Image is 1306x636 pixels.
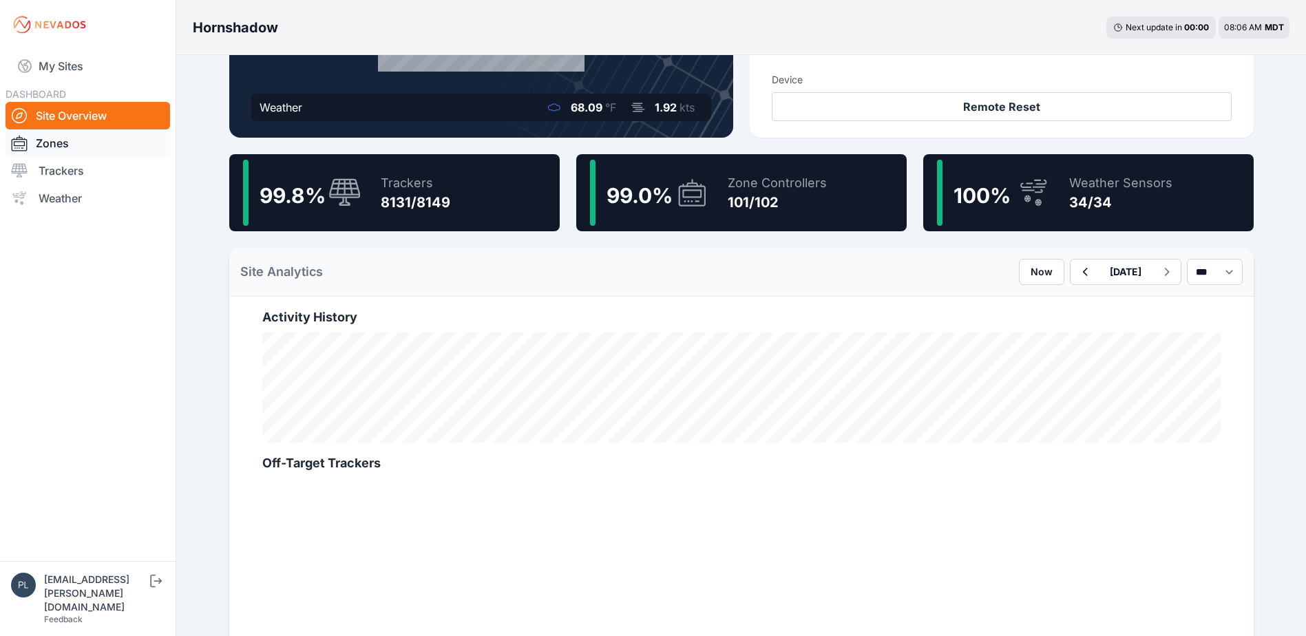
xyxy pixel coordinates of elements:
div: 101/102 [728,193,827,212]
h2: Off-Target Trackers [262,454,1221,473]
div: Weather [260,99,302,116]
a: 100%Weather Sensors34/34 [923,154,1254,231]
span: 68.09 [571,100,602,114]
img: plsmith@sundt.com [11,573,36,597]
span: 99.8 % [260,183,326,208]
a: 99.8%Trackers8131/8149 [229,154,560,231]
span: 100 % [954,183,1011,208]
button: [DATE] [1099,259,1152,284]
span: MDT [1265,22,1284,32]
a: Zones [6,129,170,157]
div: 34/34 [1069,193,1172,212]
a: Feedback [44,614,83,624]
span: Next update in [1126,22,1182,32]
button: Now [1019,259,1064,285]
h2: Site Analytics [240,262,323,282]
nav: Breadcrumb [193,10,278,45]
div: Zone Controllers [728,173,827,193]
span: 1.92 [655,100,677,114]
a: Trackers [6,157,170,184]
a: 99.0%Zone Controllers101/102 [576,154,907,231]
div: Weather Sensors [1069,173,1172,193]
span: °F [605,100,616,114]
div: 00 : 00 [1184,22,1209,33]
img: Nevados [11,14,88,36]
a: Weather [6,184,170,212]
h2: Activity History [262,308,1221,327]
span: DASHBOARD [6,88,66,100]
button: Remote Reset [772,92,1232,121]
div: 8131/8149 [381,193,450,212]
span: 08:06 AM [1224,22,1262,32]
h3: Hornshadow [193,18,278,37]
a: Site Overview [6,102,170,129]
h3: Device [772,73,1232,87]
div: [EMAIL_ADDRESS][PERSON_NAME][DOMAIN_NAME] [44,573,147,614]
a: My Sites [6,50,170,83]
div: Trackers [381,173,450,193]
span: 99.0 % [607,183,673,208]
span: kts [680,100,695,114]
